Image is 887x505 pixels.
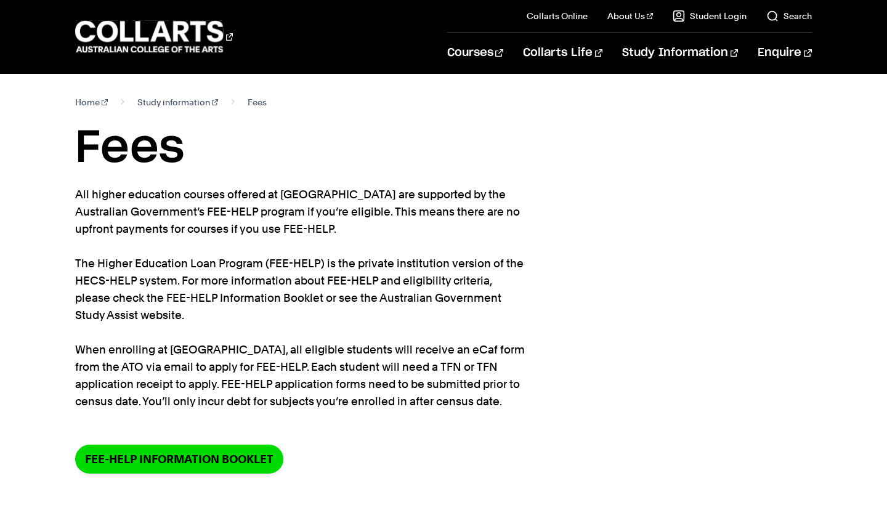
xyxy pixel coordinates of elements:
[527,10,588,22] a: Collarts Online
[523,33,602,73] a: Collarts Life
[607,10,653,22] a: About Us
[248,94,267,111] span: Fees
[447,33,503,73] a: Courses
[75,94,108,111] a: Home
[673,10,747,22] a: Student Login
[758,33,811,73] a: Enquire
[75,186,525,410] p: All higher education courses offered at [GEOGRAPHIC_DATA] are supported by the Australian Governm...
[137,94,218,111] a: Study information
[75,121,811,176] h1: Fees
[766,10,812,22] a: Search
[622,33,738,73] a: Study Information
[75,445,283,474] a: FEE-HELP information booklet
[75,19,233,54] div: Go to homepage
